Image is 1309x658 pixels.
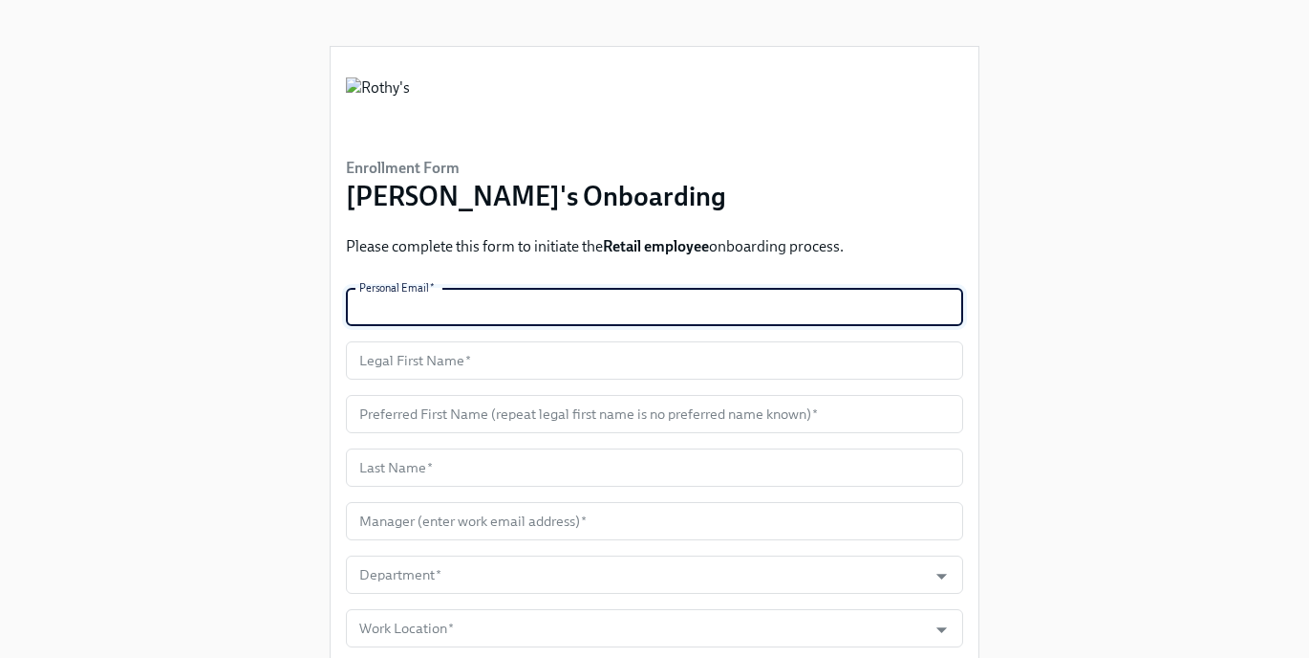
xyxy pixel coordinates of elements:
[603,237,709,255] strong: Retail employee
[346,158,726,179] h6: Enrollment Form
[346,179,726,213] h3: [PERSON_NAME]'s Onboarding
[346,236,844,257] p: Please complete this form to initiate the onboarding process.
[927,561,956,591] button: Open
[346,77,410,135] img: Rothy's
[927,615,956,645] button: Open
